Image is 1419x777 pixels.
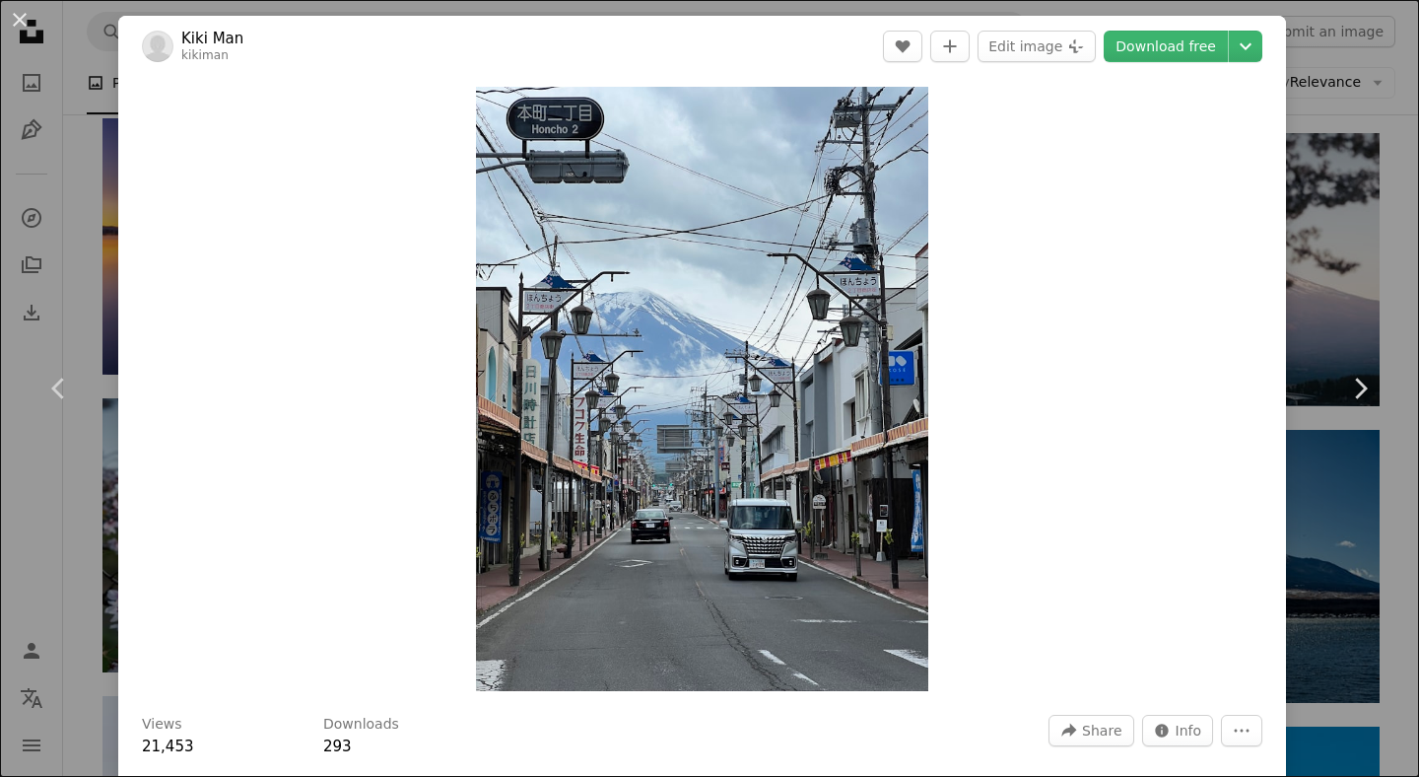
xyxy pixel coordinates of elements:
button: More Actions [1221,715,1262,746]
button: Stats about this image [1142,715,1214,746]
a: kikiman [181,48,229,62]
a: Kiki Man [181,29,243,48]
h3: Downloads [323,715,399,735]
img: a car driving down a street with a mountain in the background [476,87,929,691]
h3: Views [142,715,182,735]
span: 21,453 [142,738,194,755]
a: Download free [1104,31,1228,62]
button: Like [883,31,922,62]
button: Zoom in on this image [476,87,929,691]
img: Go to Kiki Man's profile [142,31,173,62]
span: 293 [323,738,352,755]
button: Share this image [1048,715,1133,746]
button: Add to Collection [930,31,970,62]
button: Edit image [978,31,1096,62]
span: Info [1176,716,1202,745]
a: Next [1301,294,1419,483]
button: Choose download size [1229,31,1262,62]
span: Share [1082,716,1121,745]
